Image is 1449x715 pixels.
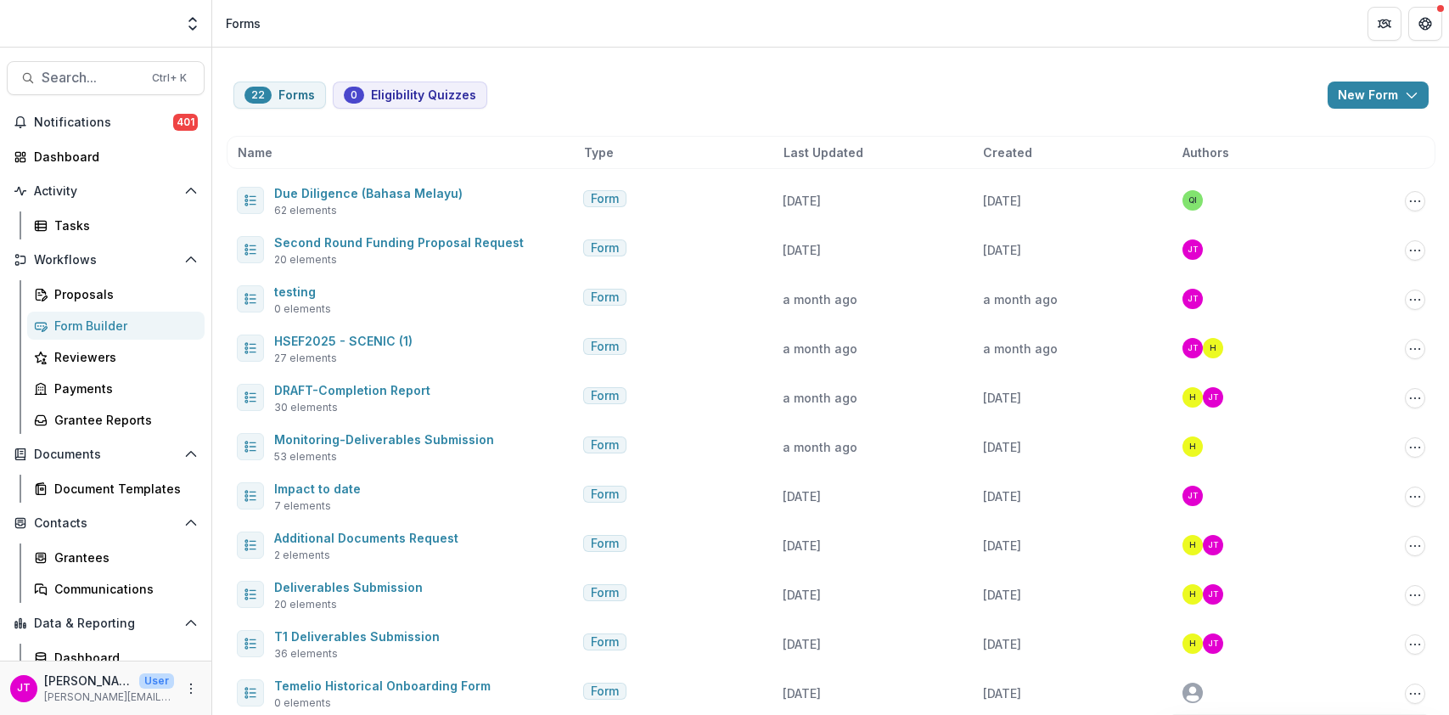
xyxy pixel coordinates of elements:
div: Proposals [54,285,191,303]
a: T1 Deliverables Submission [274,629,440,644]
div: Josselyn Tan [17,683,31,694]
span: [DATE] [983,538,1021,553]
span: Form [591,438,619,453]
button: Open entity switcher [181,7,205,41]
span: 20 elements [274,597,337,612]
div: Reviewers [54,348,191,366]
span: Activity [34,184,177,199]
span: Form [591,487,619,502]
button: Options [1405,437,1425,458]
span: Form [591,192,619,206]
span: 401 [173,114,198,131]
span: [DATE] [983,440,1021,454]
span: Search... [42,70,142,86]
nav: breadcrumb [219,11,267,36]
div: Dashboard [54,649,191,667]
span: Workflows [34,253,177,267]
span: [DATE] [783,243,821,257]
a: testing [274,284,316,299]
a: Grantee Reports [27,406,205,434]
div: HSEF [1189,393,1196,402]
span: 62 elements [274,203,337,218]
a: Reviewers [27,343,205,371]
a: Additional Documents Request [274,531,458,545]
span: Name [238,144,272,161]
span: 36 elements [274,646,338,662]
span: Form [591,537,619,551]
button: Options [1405,191,1425,211]
span: [DATE] [983,637,1021,651]
button: Options [1405,634,1425,655]
div: Josselyn Tan [1188,245,1199,254]
span: Created [983,144,1032,161]
span: [DATE] [783,194,821,208]
span: [DATE] [983,243,1021,257]
span: [DATE] [983,588,1021,602]
a: Due Diligence (Bahasa Melayu) [274,186,463,200]
div: HSEF [1210,344,1216,352]
button: Options [1405,684,1425,704]
div: Payments [54,380,191,397]
a: Dashboard [7,143,205,171]
span: a month ago [783,292,857,307]
span: [DATE] [783,686,821,701]
a: Form Builder [27,312,205,340]
p: [PERSON_NAME] [44,672,132,690]
span: Authors [1182,144,1229,161]
span: a month ago [783,391,857,405]
a: Tasks [27,211,205,239]
button: Eligibility Quizzes [333,82,487,109]
div: Grantee Reports [54,411,191,429]
a: HSEF2025 - SCENIC (1) [274,334,413,348]
span: 2 elements [274,548,330,563]
a: Impact to date [274,481,361,496]
span: a month ago [983,292,1058,307]
span: [DATE] [983,489,1021,504]
span: 0 elements [274,301,331,317]
a: Dashboard [27,644,205,672]
button: Options [1405,240,1425,261]
a: Grantees [27,543,205,571]
span: [DATE] [983,391,1021,405]
button: Options [1405,339,1425,359]
p: [PERSON_NAME][EMAIL_ADDRESS][DOMAIN_NAME] [44,690,174,705]
div: HSEF [1189,639,1196,648]
span: a month ago [783,440,857,454]
a: Proposals [27,280,205,308]
img: Yayasan Hasanah logo [9,14,171,34]
span: [DATE] [783,637,821,651]
div: Josselyn Tan [1188,295,1199,303]
span: [DATE] [783,588,821,602]
a: Second Round Funding Proposal Request [274,235,524,250]
span: Documents [34,448,177,462]
div: Josselyn Tan [1208,541,1219,549]
button: More [181,678,201,699]
span: [DATE] [783,538,821,553]
span: a month ago [983,341,1058,356]
div: Ctrl + K [149,69,190,87]
span: 30 elements [274,400,338,415]
a: Payments [27,374,205,403]
button: Options [1405,585,1425,605]
span: 0 [351,89,357,101]
span: Form [591,241,619,256]
button: Options [1405,487,1425,507]
span: Form [591,290,619,305]
div: Josselyn Tan [1208,393,1219,402]
span: Contacts [34,516,177,531]
span: Type [584,144,614,161]
span: Notifications [34,115,173,130]
span: 53 elements [274,449,337,464]
button: New Form [1328,82,1429,109]
span: 0 elements [274,695,331,711]
span: 22 [251,89,265,101]
p: User [139,673,174,689]
button: Open Documents [7,441,205,468]
div: HSEF [1189,590,1196,599]
a: Deliverables Submission [274,580,423,594]
a: Document Templates [27,475,205,503]
div: Josselyn Tan [1188,492,1199,500]
div: HSEF [1189,442,1196,451]
div: Grantees [54,549,191,566]
span: [DATE] [983,194,1021,208]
